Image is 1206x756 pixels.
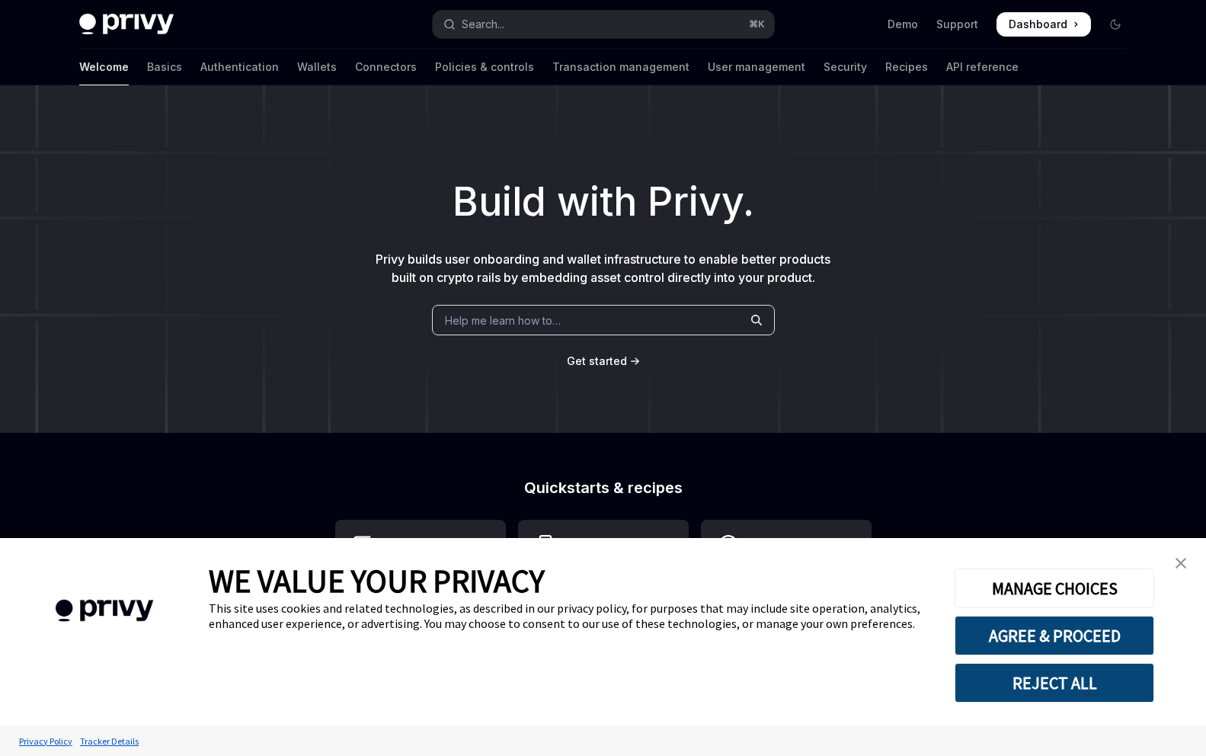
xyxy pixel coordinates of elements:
[708,49,805,85] a: User management
[996,12,1091,37] a: Dashboard
[955,616,1154,655] button: AGREE & PROCEED
[76,728,142,754] a: Tracker Details
[79,14,174,35] img: dark logo
[1176,558,1186,569] img: close banner
[24,172,1182,232] h1: Build with Privy.
[1009,17,1067,32] span: Dashboard
[297,49,337,85] a: Wallets
[15,728,76,754] a: Privacy Policy
[200,49,279,85] a: Authentication
[552,49,689,85] a: Transaction management
[23,578,186,644] img: company logo
[518,520,689,675] a: **** **** **** ***Use the React Native SDK to build a mobile app on Solana.
[955,663,1154,703] button: REJECT ALL
[946,49,1019,85] a: API reference
[376,251,830,285] span: Privy builds user onboarding and wallet infrastructure to enable better products built on crypto ...
[209,561,545,601] span: WE VALUE YOUR PRIVACY
[567,354,627,369] a: Get started
[445,312,561,328] span: Help me learn how to…
[79,49,129,85] a: Welcome
[888,17,918,32] a: Demo
[433,11,774,38] button: Open search
[936,17,978,32] a: Support
[1166,548,1196,578] a: close banner
[955,569,1154,608] button: MANAGE CHOICES
[147,49,182,85] a: Basics
[209,601,932,631] div: This site uses cookies and related technologies, as described in our privacy policy, for purposes...
[824,49,867,85] a: Security
[701,520,872,675] a: **** *****Whitelabel login, wallets, and user management with your own UI and branding.
[435,49,534,85] a: Policies & controls
[1103,12,1128,37] button: Toggle dark mode
[749,18,765,30] span: ⌘ K
[335,480,872,495] h2: Quickstarts & recipes
[462,15,504,34] div: Search...
[355,49,417,85] a: Connectors
[567,354,627,367] span: Get started
[885,49,928,85] a: Recipes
